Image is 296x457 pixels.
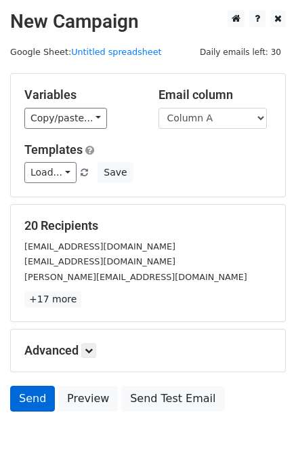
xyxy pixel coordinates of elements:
[71,47,161,57] a: Untitled spreadsheet
[98,162,133,183] button: Save
[24,108,107,129] a: Copy/paste...
[24,142,83,157] a: Templates
[10,47,162,57] small: Google Sheet:
[228,392,296,457] iframe: Chat Widget
[24,272,247,282] small: [PERSON_NAME][EMAIL_ADDRESS][DOMAIN_NAME]
[158,87,272,102] h5: Email column
[195,47,286,57] a: Daily emails left: 30
[121,386,224,412] a: Send Test Email
[58,386,118,412] a: Preview
[10,10,286,33] h2: New Campaign
[24,241,175,252] small: [EMAIL_ADDRESS][DOMAIN_NAME]
[24,291,81,308] a: +17 more
[24,162,77,183] a: Load...
[24,256,175,266] small: [EMAIL_ADDRESS][DOMAIN_NAME]
[195,45,286,60] span: Daily emails left: 30
[24,87,138,102] h5: Variables
[24,343,272,358] h5: Advanced
[24,218,272,233] h5: 20 Recipients
[10,386,55,412] a: Send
